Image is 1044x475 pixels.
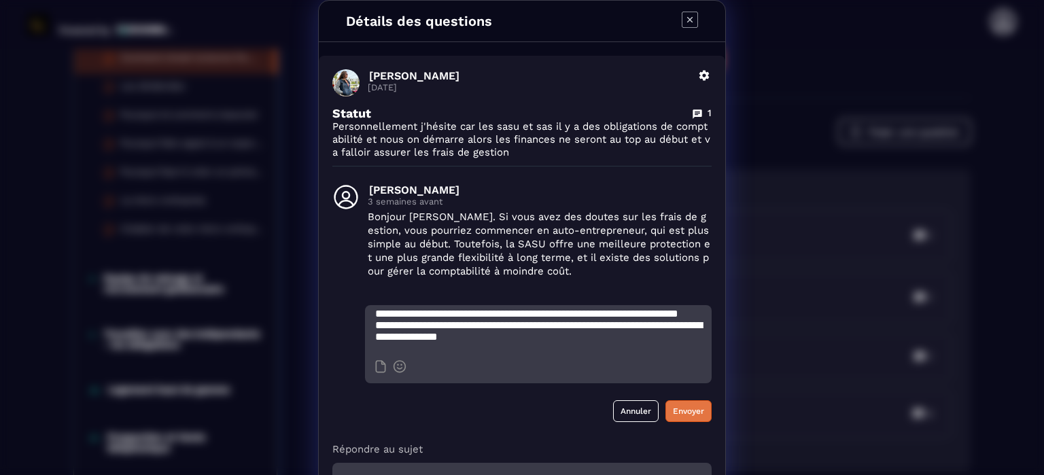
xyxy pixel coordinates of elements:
[665,400,712,422] button: Envoyer
[369,69,690,82] p: [PERSON_NAME]
[613,400,659,422] button: Annuler
[708,107,712,120] p: 1
[368,196,712,207] p: 3 semaines avant
[332,120,712,159] p: Personnellement j'hésite car les sasu et sas il y a des obligations de comptabilité et nous on dé...
[368,82,690,92] p: [DATE]
[369,183,712,196] p: [PERSON_NAME]
[332,442,712,456] p: Répondre au sujet
[332,106,371,120] p: Statut
[346,13,492,29] h4: Détails des questions
[368,210,712,278] p: Bonjour [PERSON_NAME]. Si vous avez des doutes sur les frais de gestion, vous pourriez commencer ...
